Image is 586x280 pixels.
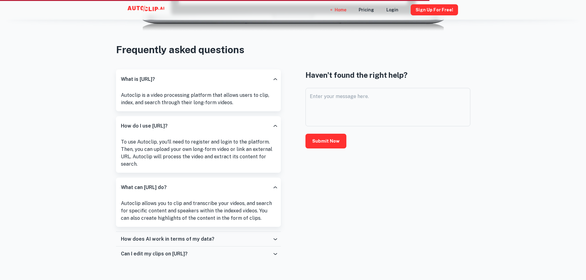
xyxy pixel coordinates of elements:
[116,116,281,136] div: How do I use [URL]?
[116,69,281,89] div: What is [URL]?
[116,232,281,246] div: How does AI work in terms of my data?
[116,42,470,57] h3: Frequently asked questions
[305,69,470,81] h4: Haven't found the right help?
[121,138,276,168] p: To use Autoclip, you'll need to register and login to the platform. Then, you can upload your own...
[411,4,458,15] button: Sign Up for free!
[116,246,281,261] div: Can I edit my clips on [URL]?
[121,251,188,257] h6: Can I edit my clips on [URL]?
[121,92,276,106] p: Autoclip is a video processing platform that allows users to clip, index, and search through thei...
[121,123,168,129] h6: How do I use [URL]?
[121,76,155,82] h6: What is [URL]?
[121,236,214,242] h6: How does AI work in terms of my data?
[121,200,276,222] p: Autoclip allows you to clip and transcribe your videos, and search for specific content and speak...
[305,134,346,148] button: Submit Now
[116,178,281,197] div: What can [URL] do?
[121,184,167,190] h6: What can [URL] do?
